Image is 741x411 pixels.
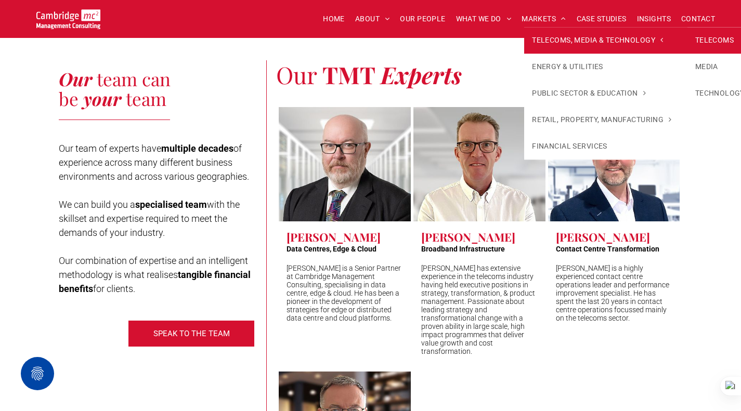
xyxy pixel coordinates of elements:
strong: Contact Centre Transformation [556,245,659,253]
a: Duncan Clubb | Senior Partner - Data Centres, Edge & Cloud [279,107,411,221]
a: ENERGY & UTILITIES [524,54,687,80]
a: CONTACT [676,11,720,27]
a: FINANCIAL SERVICES [524,133,687,160]
span: Experts [381,59,462,90]
p: SPEAK TO THE TEAM [153,329,230,338]
a: Simon Kissane [548,107,680,221]
a: SPEAK TO THE TEAM [128,320,255,347]
span: Our [59,67,92,91]
a: MARKETS [516,11,571,27]
a: RETAIL, PROPERTY, MANUFACTURING [524,107,687,133]
h3: [PERSON_NAME] [556,229,650,245]
span: TELECOMS, MEDIA & TECHNOLOGY [532,35,663,46]
span: team [97,67,137,91]
a: HOME [318,11,350,27]
strong: Broadband Infrastructure [421,245,505,253]
a: ABOUT [350,11,395,27]
strong: Data Centres, Edge & Cloud [287,245,376,253]
span: PUBLIC SECTOR & EDUCATION [532,88,646,99]
p: [PERSON_NAME] has extensive experience in the telecoms industry having held executive positions i... [421,264,538,355]
span: Our [276,59,317,90]
a: PUBLIC SECTOR & EDUCATION [524,80,687,107]
a: TELECOMS, MEDIA & TECHNOLOGY [524,27,687,54]
span: TMT [322,59,375,90]
p: [PERSON_NAME] is a highly experienced contact centre operations leader and performance improvemen... [556,264,672,322]
span: ENERGY & UTILITIES [532,61,603,72]
p: [PERSON_NAME] is a Senior Partner at Cambridge Management Consulting, specialising in data centre... [287,264,403,322]
span: FINANCIAL SERVICES [532,141,607,152]
p: Our team of experts have of experience across many different business environments and across var... [59,141,257,183]
span: MARKETS [522,11,566,27]
a: OUR PEOPLE [395,11,450,27]
span: team [126,86,166,111]
a: INSIGHTS [632,11,676,27]
a: Clive Quantrill | Senior Partner - Telecoms Strategy [413,107,545,221]
a: Your Business Transformed | Cambridge Management Consulting [36,11,100,22]
span: can be [59,67,171,111]
strong: multiple decades [161,143,233,154]
strong: specialised team [135,199,207,210]
h3: [PERSON_NAME] [287,229,381,245]
p: Our combination of expertise and an intelligent methodology is what realises for clients. [59,254,257,296]
p: We can build you a with the skillset and expertise required to meet the demands of your industry. [59,197,257,240]
span: your [83,86,121,111]
img: Go to Homepage [36,9,100,29]
span: RETAIL, PROPERTY, MANUFACTURING [532,114,671,125]
a: WHAT WE DO [451,11,517,27]
a: CASE STUDIES [571,11,632,27]
h3: [PERSON_NAME] [421,229,515,245]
